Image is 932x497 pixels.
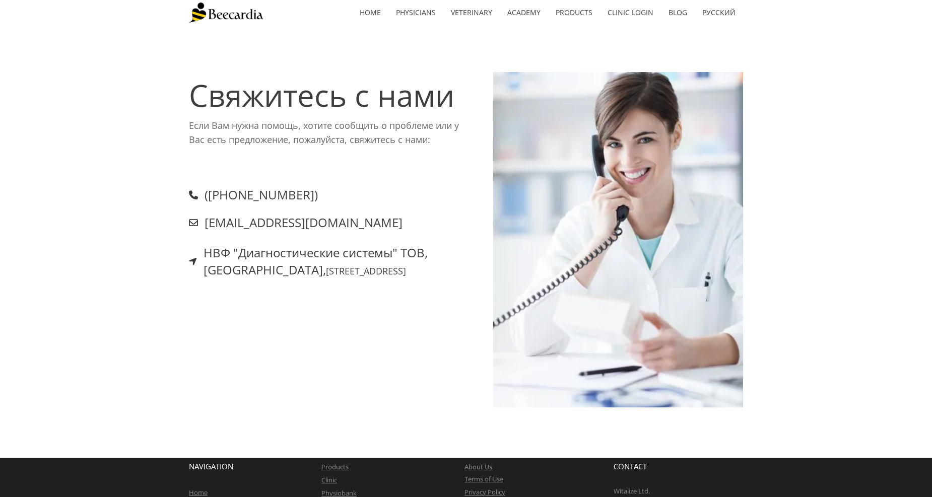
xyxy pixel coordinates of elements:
[388,1,443,24] a: Physicians
[661,1,695,24] a: Blog
[548,1,600,24] a: Products
[464,487,505,496] a: Privacy Policy
[614,461,647,471] span: CONTACT
[204,244,428,261] h4: НВФ "Диагностические системы" ТОВ,
[189,119,459,146] span: Если Вам нужна помощь, хотите сообщить о проблеме или у Вас есть предложение, пожалуйста, свяжите...
[464,474,503,483] a: Terms of Use
[189,3,263,23] img: Beecardia
[500,1,548,24] a: Academy
[464,462,492,471] a: About Us
[326,265,406,277] span: [STREET_ADDRESS]
[443,1,500,24] a: Veterinary
[614,486,650,495] span: Witalize Ltd.
[352,1,388,24] a: home
[189,75,454,116] span: Свяжитесь с нами
[189,461,233,471] span: NAVIGATION
[189,488,208,497] a: Home
[325,462,349,471] a: roducts
[205,189,318,201] h4: ([PHONE_NUMBER])
[321,462,325,471] a: P
[321,475,337,484] a: Clinic
[600,1,661,24] a: Clinic Login
[204,261,428,278] h4: [GEOGRAPHIC_DATA],
[695,1,743,24] a: Русский
[205,217,403,229] h4: [EMAIL_ADDRESS][DOMAIN_NAME]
